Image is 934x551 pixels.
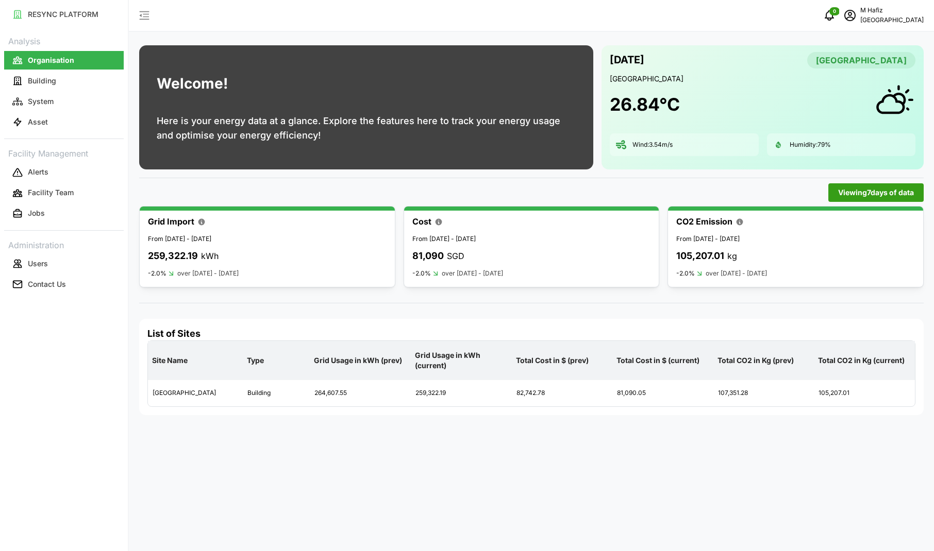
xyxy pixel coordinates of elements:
[412,215,431,228] p: Cost
[148,215,194,228] p: Grid Import
[613,381,713,406] div: 81,090.05
[4,184,124,202] button: Facility Team
[28,167,48,177] p: Alerts
[814,381,914,406] div: 105,207.01
[312,347,409,374] p: Grid Usage in kWh (prev)
[676,215,732,228] p: CO2 Emission
[147,327,915,340] h4: List of Sites
[157,73,228,95] h1: Welcome!
[4,204,124,223] button: Jobs
[816,53,907,68] span: [GEOGRAPHIC_DATA]
[245,347,308,374] p: Type
[828,183,924,202] button: Viewing7days of data
[28,208,45,218] p: Jobs
[310,381,410,406] div: 264,607.55
[148,249,198,264] p: 259,322.19
[860,15,924,25] p: [GEOGRAPHIC_DATA]
[413,342,510,380] p: Grid Usage in kWh (current)
[706,269,767,279] p: over [DATE] - [DATE]
[727,250,737,263] p: kg
[28,187,74,198] p: Facility Team
[610,51,644,68] p: [DATE]
[4,237,124,252] p: Administration
[632,141,673,149] p: Wind: 3.54 m/s
[28,76,56,86] p: Building
[610,74,915,84] p: [GEOGRAPHIC_DATA]
[28,259,48,269] p: Users
[610,93,680,116] h1: 26.84 °C
[411,381,511,406] div: 259,322.19
[4,203,124,224] a: Jobs
[28,55,74,65] p: Organisation
[819,5,840,26] button: notifications
[838,184,914,201] span: Viewing 7 days of data
[148,381,242,406] div: [GEOGRAPHIC_DATA]
[614,347,711,374] p: Total Cost in $ (current)
[201,250,219,263] p: kWh
[676,269,695,278] p: -2.0%
[4,253,124,274] a: Users
[4,92,124,111] button: System
[676,249,724,264] p: 105,207.01
[28,96,54,107] p: System
[840,5,860,26] button: schedule
[4,145,124,160] p: Facility Management
[412,269,431,278] p: -2.0%
[28,279,66,289] p: Contact Us
[412,249,444,264] p: 81,090
[514,347,611,374] p: Total Cost in $ (prev)
[4,162,124,183] a: Alerts
[4,113,124,131] button: Asset
[4,254,124,273] button: Users
[4,275,124,294] button: Contact Us
[412,234,651,244] p: From [DATE] - [DATE]
[676,234,915,244] p: From [DATE] - [DATE]
[4,4,124,25] a: RESYNC PLATFORM
[4,51,124,70] button: Organisation
[4,274,124,295] a: Contact Us
[4,71,124,91] a: Building
[243,381,309,406] div: Building
[148,234,387,244] p: From [DATE] - [DATE]
[714,381,814,406] div: 107,351.28
[4,72,124,90] button: Building
[4,33,124,48] p: Analysis
[4,183,124,203] a: Facility Team
[447,250,464,263] p: SGD
[28,9,98,20] p: RESYNC PLATFORM
[442,269,503,279] p: over [DATE] - [DATE]
[4,5,124,24] button: RESYNC PLATFORM
[715,347,812,374] p: Total CO2 in Kg (prev)
[4,91,124,112] a: System
[28,117,48,127] p: Asset
[833,8,836,15] span: 0
[177,269,239,279] p: over [DATE] - [DATE]
[157,114,576,143] p: Here is your energy data at a glance. Explore the features here to track your energy usage and op...
[860,6,924,15] p: M Hafiz
[150,347,241,374] p: Site Name
[4,50,124,71] a: Organisation
[816,347,913,374] p: Total CO2 in Kg (current)
[4,163,124,182] button: Alerts
[4,112,124,132] a: Asset
[790,141,831,149] p: Humidity: 79 %
[148,269,166,278] p: -2.0%
[512,381,612,406] div: 82,742.78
